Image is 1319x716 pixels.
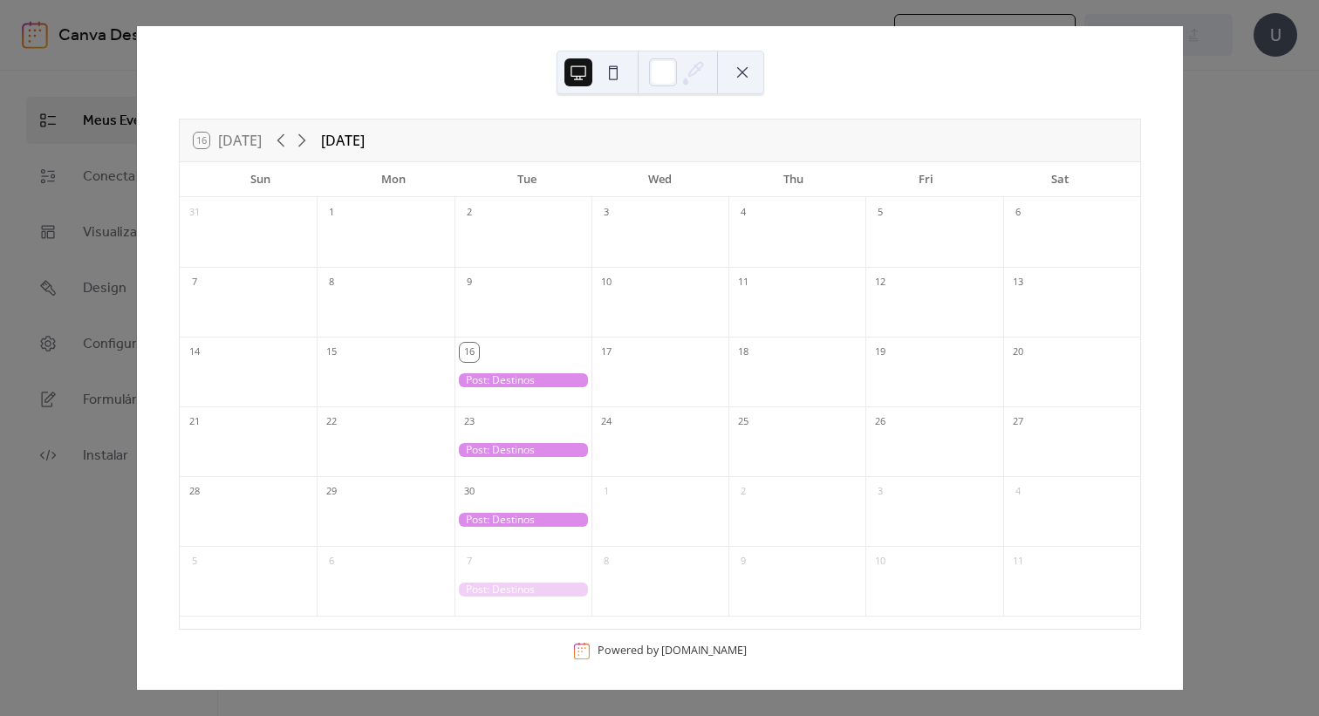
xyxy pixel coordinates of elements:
div: Post: Destinos [454,373,591,388]
div: 1 [322,203,341,222]
div: 19 [871,343,890,362]
div: 3 [597,203,616,222]
div: Powered by [598,643,747,658]
div: 30 [460,482,479,501]
div: 7 [185,273,204,292]
div: 20 [1008,343,1028,362]
div: 8 [597,552,616,571]
div: 28 [185,482,204,501]
div: 17 [597,343,616,362]
div: 4 [734,203,753,222]
div: 1 [597,482,616,501]
div: 9 [734,552,753,571]
div: 10 [597,273,616,292]
div: 7 [460,552,479,571]
div: Sat [993,162,1126,197]
div: 13 [1008,273,1028,292]
div: 26 [871,413,890,432]
div: 31 [185,203,204,222]
div: 29 [322,482,341,501]
div: Post: Destinos [454,583,591,597]
div: Mon [327,162,461,197]
div: 4 [1008,482,1028,501]
div: 3 [871,482,890,501]
div: 2 [460,203,479,222]
div: Tue [460,162,593,197]
div: 25 [734,413,753,432]
div: 12 [871,273,890,292]
div: 15 [322,343,341,362]
div: 2 [734,482,753,501]
div: Thu [727,162,860,197]
div: Wed [593,162,727,197]
div: 5 [185,552,204,571]
div: 11 [1008,552,1028,571]
div: 22 [322,413,341,432]
div: Fri [860,162,994,197]
div: 8 [322,273,341,292]
div: Sun [194,162,327,197]
div: 16 [460,343,479,362]
div: 24 [597,413,616,432]
div: Post: Destinos [454,443,591,458]
div: Post: Destinos [454,513,591,528]
div: 21 [185,413,204,432]
div: 5 [871,203,890,222]
div: 6 [322,552,341,571]
div: 23 [460,413,479,432]
div: 27 [1008,413,1028,432]
a: [DOMAIN_NAME] [661,643,747,658]
div: 9 [460,273,479,292]
div: 11 [734,273,753,292]
div: 6 [1008,203,1028,222]
div: 18 [734,343,753,362]
div: 10 [871,552,890,571]
div: 14 [185,343,204,362]
div: [DATE] [321,130,365,151]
